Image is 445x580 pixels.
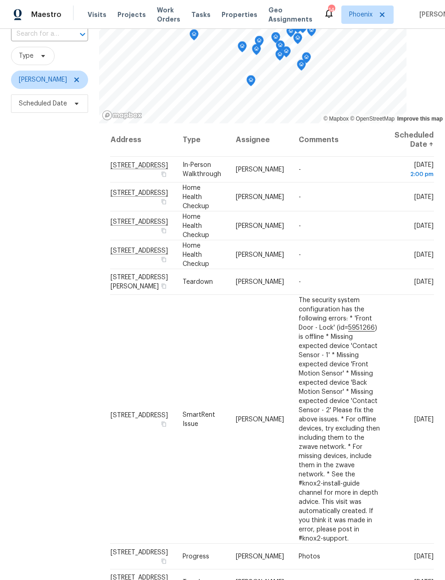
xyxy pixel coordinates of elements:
button: Open [76,28,89,41]
button: Copy Address [160,226,168,234]
span: [DATE] [414,222,434,229]
span: The security system configuration has the following errors: * 'Front Door - Lock' (id= ) is offli... [299,297,380,541]
span: Maestro [31,10,61,19]
span: - [299,279,301,285]
div: Map marker [238,41,247,55]
span: [PERSON_NAME] [236,416,284,422]
span: Work Orders [157,6,180,24]
span: Home Health Checkup [183,213,209,238]
button: Copy Address [160,282,168,290]
span: Projects [117,10,146,19]
input: Search for an address... [11,27,62,41]
span: [DATE] [414,279,434,285]
span: Properties [222,10,257,19]
div: Map marker [246,75,256,89]
span: Teardown [183,279,213,285]
span: [STREET_ADDRESS] [111,549,168,556]
span: - [299,251,301,258]
div: Map marker [293,33,302,47]
div: Map marker [298,22,307,36]
span: - [299,166,301,173]
span: SmartRent Issue [183,411,215,427]
a: Mapbox homepage [102,110,142,121]
div: 14 [328,6,334,15]
div: 2:00 pm [395,170,434,179]
span: [DATE] [414,416,434,422]
button: Copy Address [160,557,168,565]
th: Address [110,123,175,157]
div: Map marker [255,36,264,50]
span: Home Health Checkup [183,184,209,209]
span: [PERSON_NAME] [236,279,284,285]
span: [PERSON_NAME] [236,251,284,258]
span: Visits [88,10,106,19]
div: Map marker [275,50,284,64]
span: Home Health Checkup [183,242,209,267]
th: Comments [291,123,387,157]
div: Map marker [282,46,291,61]
div: Map marker [286,26,295,40]
span: In-Person Walkthrough [183,162,221,177]
div: Map marker [297,60,306,74]
span: - [299,222,301,229]
span: Photos [299,553,320,560]
div: Map marker [276,40,285,55]
div: Map marker [302,52,311,66]
span: Geo Assignments [268,6,312,24]
div: Map marker [189,29,199,44]
span: [PERSON_NAME] [236,222,284,229]
span: [PERSON_NAME] [236,193,284,200]
th: Scheduled Date ↑ [387,123,434,157]
span: [PERSON_NAME] [236,553,284,560]
span: [STREET_ADDRESS] [111,412,168,418]
span: Progress [183,553,209,560]
a: Improve this map [397,116,443,122]
span: Tasks [191,11,211,18]
span: [DATE] [414,251,434,258]
div: Map marker [252,44,261,58]
span: [DATE] [414,553,434,560]
button: Copy Address [160,420,168,428]
span: - [299,193,301,200]
a: Mapbox [323,116,349,122]
a: OpenStreetMap [350,116,395,122]
span: [PERSON_NAME] [236,166,284,173]
button: Copy Address [160,170,168,178]
button: Copy Address [160,255,168,263]
span: Phoenix [349,10,373,19]
span: [DATE] [414,193,434,200]
span: Scheduled Date [19,99,67,108]
span: [DATE] [395,162,434,179]
button: Copy Address [160,197,168,205]
span: [STREET_ADDRESS][PERSON_NAME] [111,274,168,290]
div: Map marker [307,25,316,39]
div: Map marker [271,32,280,46]
th: Assignee [228,123,291,157]
span: Type [19,51,33,61]
span: [PERSON_NAME] [19,75,67,84]
th: Type [175,123,228,157]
